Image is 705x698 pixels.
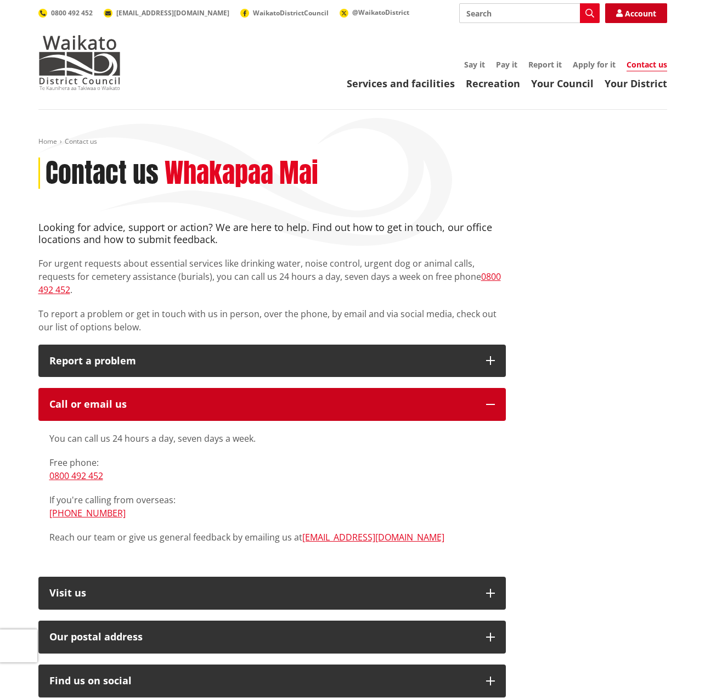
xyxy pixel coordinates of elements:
[38,222,506,245] h4: Looking for advice, support or action? We are here to help. Find out how to get in touch, our off...
[459,3,600,23] input: Search input
[38,621,506,654] button: Our postal address
[49,399,475,410] div: Call or email us
[49,588,475,599] p: Visit us
[65,137,97,146] span: Contact us
[573,59,616,70] a: Apply for it
[627,59,667,71] a: Contact us
[38,271,501,296] a: 0800 492 452
[116,8,229,18] span: [EMAIL_ADDRESS][DOMAIN_NAME]
[302,531,444,543] a: [EMAIL_ADDRESS][DOMAIN_NAME]
[38,577,506,610] button: Visit us
[38,388,506,421] button: Call or email us
[46,157,159,189] h1: Contact us
[352,8,409,17] span: @WaikatoDistrict
[38,665,506,697] button: Find us on social
[104,8,229,18] a: [EMAIL_ADDRESS][DOMAIN_NAME]
[528,59,562,70] a: Report it
[38,137,57,146] a: Home
[38,345,506,378] button: Report a problem
[49,493,495,520] p: If you're calling from overseas:
[49,531,495,544] p: Reach our team or give us general feedback by emailing us at
[51,8,93,18] span: 0800 492 452
[496,59,517,70] a: Pay it
[464,59,485,70] a: Say it
[49,470,103,482] a: 0800 492 452
[605,3,667,23] a: Account
[38,8,93,18] a: 0800 492 452
[466,77,520,90] a: Recreation
[340,8,409,17] a: @WaikatoDistrict
[38,257,506,296] p: For urgent requests about essential services like drinking water, noise control, urgent dog or an...
[347,77,455,90] a: Services and facilities
[38,35,121,90] img: Waikato District Council - Te Kaunihera aa Takiwaa o Waikato
[49,456,495,482] p: Free phone:
[49,676,475,686] div: Find us on social
[49,432,495,445] p: You can call us 24 hours a day, seven days a week.
[531,77,594,90] a: Your Council
[38,137,667,147] nav: breadcrumb
[165,157,318,189] h2: Whakapaa Mai
[38,307,506,334] p: To report a problem or get in touch with us in person, over the phone, by email and via social me...
[49,356,475,367] p: Report a problem
[605,77,667,90] a: Your District
[240,8,329,18] a: WaikatoDistrictCouncil
[655,652,694,691] iframe: Messenger Launcher
[253,8,329,18] span: WaikatoDistrictCouncil
[49,507,126,519] a: [PHONE_NUMBER]
[49,632,475,643] h2: Our postal address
